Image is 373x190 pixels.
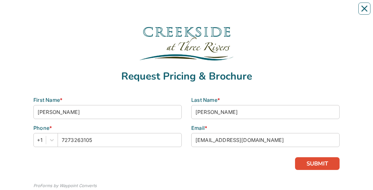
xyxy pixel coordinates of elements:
[33,183,97,189] div: ProForms by Waypoint Converts
[33,97,60,103] span: First Name
[191,125,205,131] span: Email
[358,3,370,15] button: Close
[33,125,49,131] span: Phone
[139,26,234,62] img: ac70b1ff-1f92-4b33-a606-f7dd30362a9a.jpg
[33,71,340,81] div: Request Pricing & Brochure
[295,157,340,170] button: SUBMIT
[191,97,217,103] span: Last Name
